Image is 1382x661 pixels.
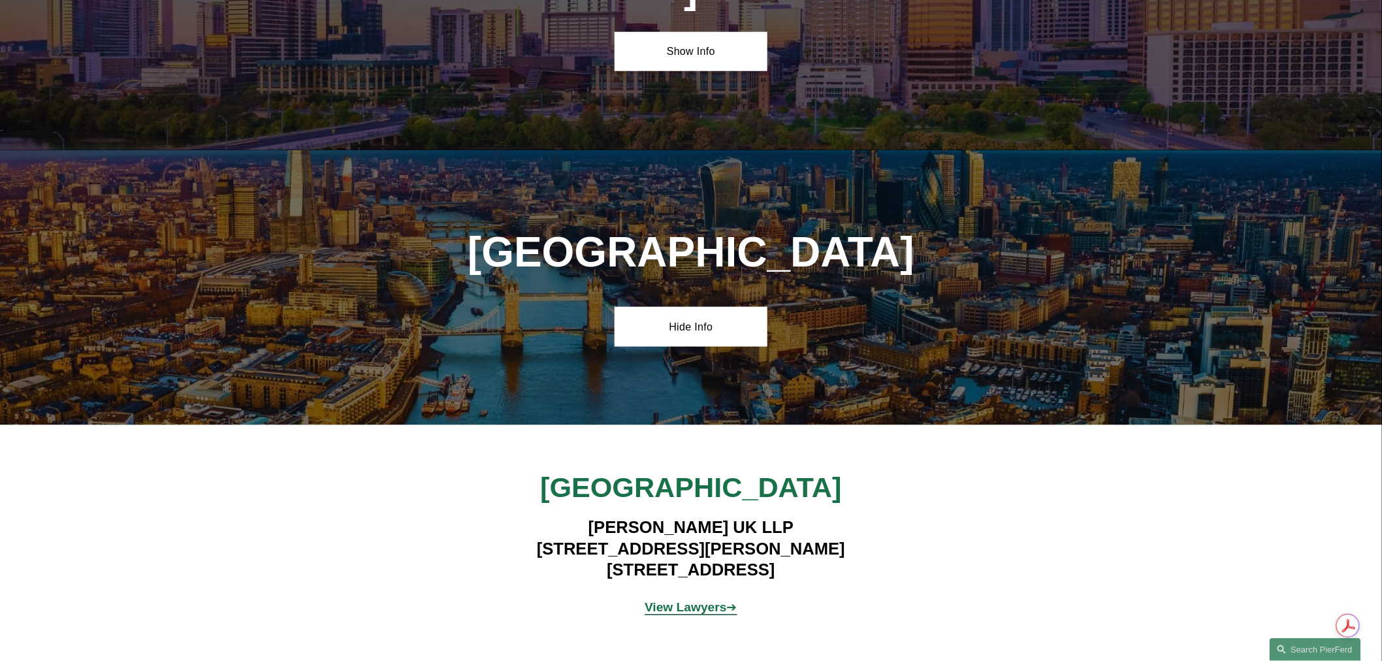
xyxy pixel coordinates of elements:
h1: [GEOGRAPHIC_DATA] [462,229,920,276]
a: Show Info [615,32,767,71]
a: Hide Info [615,307,767,346]
strong: View Lawyers [645,601,727,615]
a: View Lawyers➔ [645,601,737,615]
span: [GEOGRAPHIC_DATA] [540,472,841,504]
span: ➔ [645,601,737,615]
a: Search this site [1270,638,1361,661]
h4: [PERSON_NAME] UK LLP [STREET_ADDRESS][PERSON_NAME] [STREET_ADDRESS] [500,517,881,581]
